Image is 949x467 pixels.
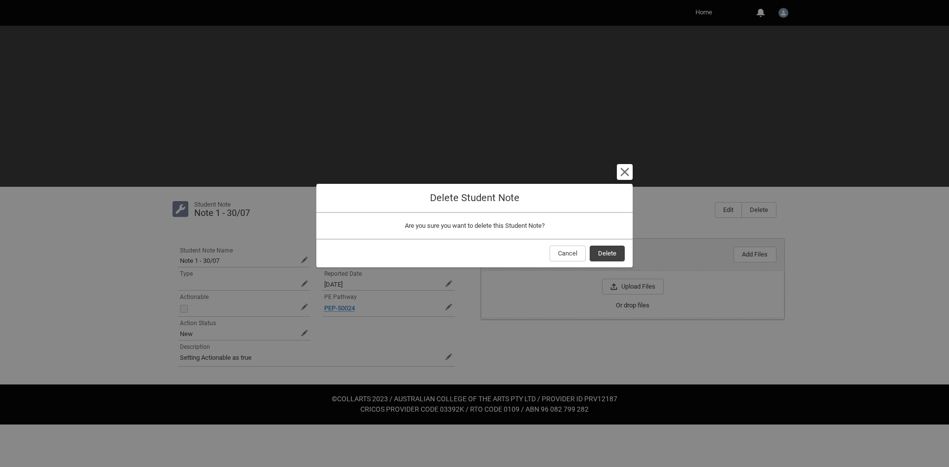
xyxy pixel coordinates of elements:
span: Cancel [558,246,577,261]
h1: Delete Student Note [324,192,625,204]
button: Cancel [550,246,586,261]
div: Are you sure you want to delete this Student Note? [324,221,625,231]
button: Delete [590,246,625,261]
button: Cancel and close [617,164,633,180]
span: Delete [598,246,616,261]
